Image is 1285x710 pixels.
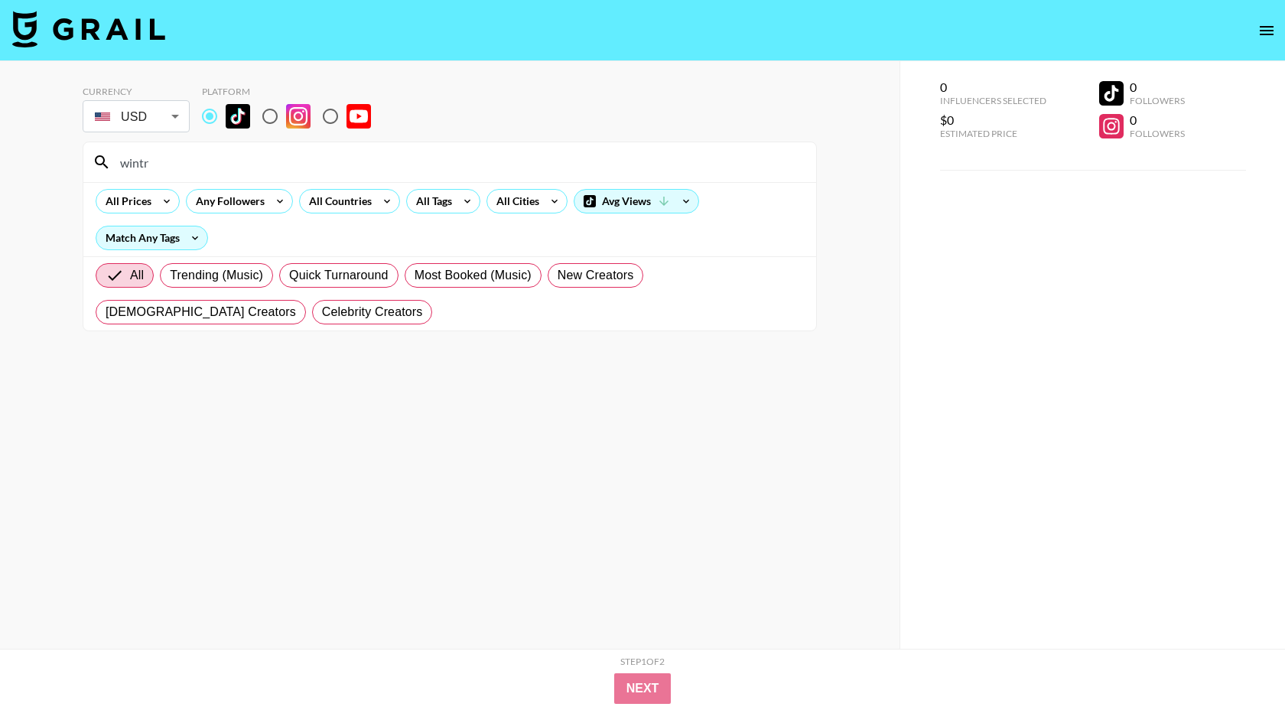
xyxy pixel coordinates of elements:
span: Most Booked (Music) [415,266,532,285]
div: USD [86,103,187,130]
div: All Tags [407,190,455,213]
div: All Countries [300,190,375,213]
span: New Creators [558,266,634,285]
div: Platform [202,86,383,97]
input: Search by User Name [111,150,807,174]
div: Currency [83,86,190,97]
div: Step 1 of 2 [620,656,665,667]
img: Grail Talent [12,11,165,47]
span: [DEMOGRAPHIC_DATA] Creators [106,303,296,321]
span: All [130,266,144,285]
img: YouTube [346,104,371,129]
div: Avg Views [574,190,698,213]
span: Trending (Music) [170,266,263,285]
button: Next [614,673,672,704]
div: All Prices [96,190,155,213]
button: open drawer [1251,15,1282,46]
img: TikTok [226,104,250,129]
div: Any Followers [187,190,268,213]
span: Quick Turnaround [289,266,389,285]
div: Influencers Selected [940,95,1046,106]
span: Celebrity Creators [322,303,423,321]
div: Estimated Price [940,128,1046,139]
div: 0 [1130,80,1185,95]
iframe: Drift Widget Chat Controller [1209,633,1267,692]
div: Match Any Tags [96,226,207,249]
div: 0 [1130,112,1185,128]
div: 0 [940,80,1046,95]
div: $0 [940,112,1046,128]
div: All Cities [487,190,542,213]
div: Followers [1130,128,1185,139]
img: Instagram [286,104,311,129]
div: Followers [1130,95,1185,106]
